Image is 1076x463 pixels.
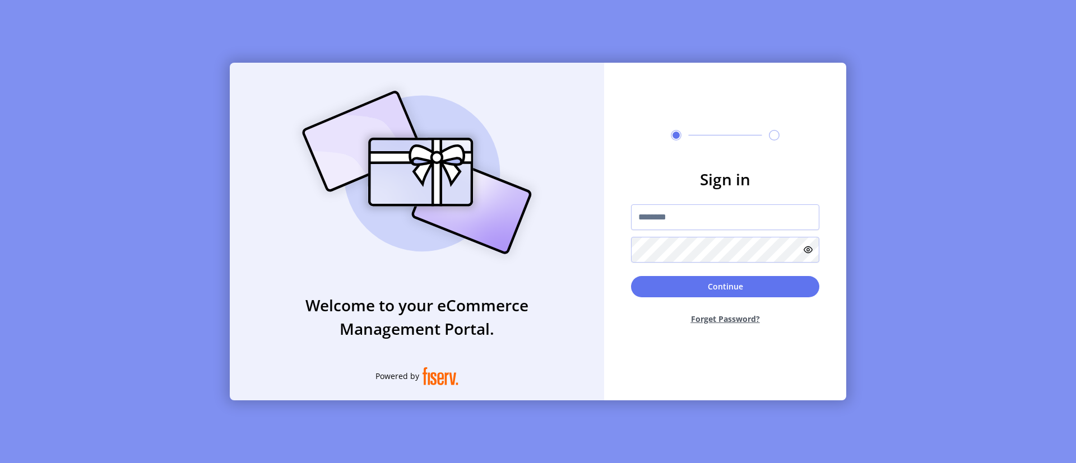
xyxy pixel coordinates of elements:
[285,78,549,266] img: card_Illustration.svg
[375,370,419,382] span: Powered by
[631,167,819,191] h3: Sign in
[631,276,819,297] button: Continue
[631,304,819,334] button: Forget Password?
[230,293,604,340] h3: Welcome to your eCommerce Management Portal.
